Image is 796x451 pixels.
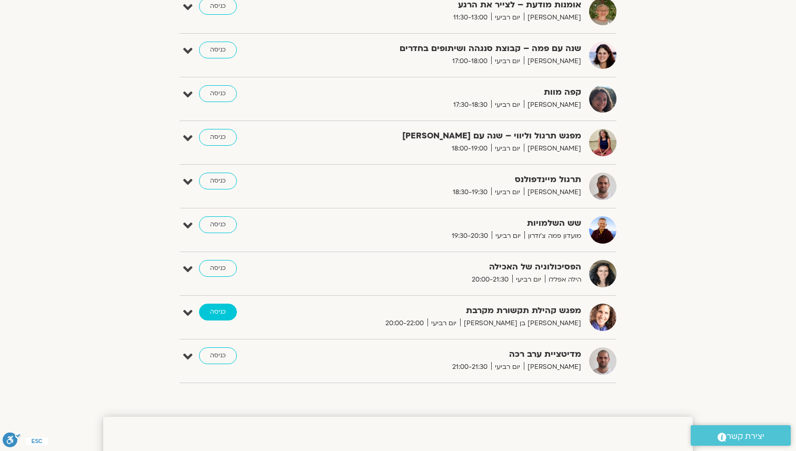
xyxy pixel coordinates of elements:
span: יום רביעי [427,318,460,329]
span: 18:00-19:00 [448,143,491,154]
span: [PERSON_NAME] [524,12,581,23]
span: [PERSON_NAME] [524,99,581,111]
span: [PERSON_NAME] [524,56,581,67]
strong: מפגש קהילת תקשורת מקרבת [323,304,581,318]
span: יום רביעי [491,56,524,67]
span: יום רביעי [491,187,524,198]
span: 20:00-21:30 [468,274,512,285]
strong: שנה עם פמה – קבוצת סנגהה ושיתופים בחדרים [323,42,581,56]
strong: שש השלמויות [323,216,581,230]
span: יום רביעי [492,230,524,242]
span: 21:00-21:30 [449,362,491,373]
span: יום רביעי [512,274,545,285]
strong: תרגול מיינדפולנס [323,173,581,187]
a: כניסה [199,260,237,277]
strong: קפה מוות [323,85,581,99]
span: יום רביעי [491,99,524,111]
span: 19:30-20:30 [448,230,492,242]
a: כניסה [199,216,237,233]
span: [PERSON_NAME] בן [PERSON_NAME] [460,318,581,329]
span: יום רביעי [491,362,524,373]
a: יצירת קשר [691,425,791,446]
a: כניסה [199,129,237,146]
span: [PERSON_NAME] [524,143,581,154]
strong: מדיטציית ערב רכה [323,347,581,362]
span: 17:30-18:30 [450,99,491,111]
a: כניסה [199,173,237,189]
span: 20:00-22:00 [382,318,427,329]
span: 11:30-13:00 [450,12,491,23]
a: כניסה [199,85,237,102]
span: 17:00-18:00 [449,56,491,67]
span: יצירת קשר [727,429,764,444]
strong: הפסיכולוגיה של האכילה [323,260,581,274]
strong: מפגש תרגול וליווי – שנה עם [PERSON_NAME] [323,129,581,143]
span: מועדון פמה צ'ודרון [524,230,581,242]
a: כניסה [199,304,237,320]
a: כניסה [199,42,237,58]
span: יום רביעי [491,143,524,154]
span: 18:30-19:30 [449,187,491,198]
span: [PERSON_NAME] [524,187,581,198]
span: הילה אפללו [545,274,581,285]
span: יום רביעי [491,12,524,23]
a: כניסה [199,347,237,364]
span: [PERSON_NAME] [524,362,581,373]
